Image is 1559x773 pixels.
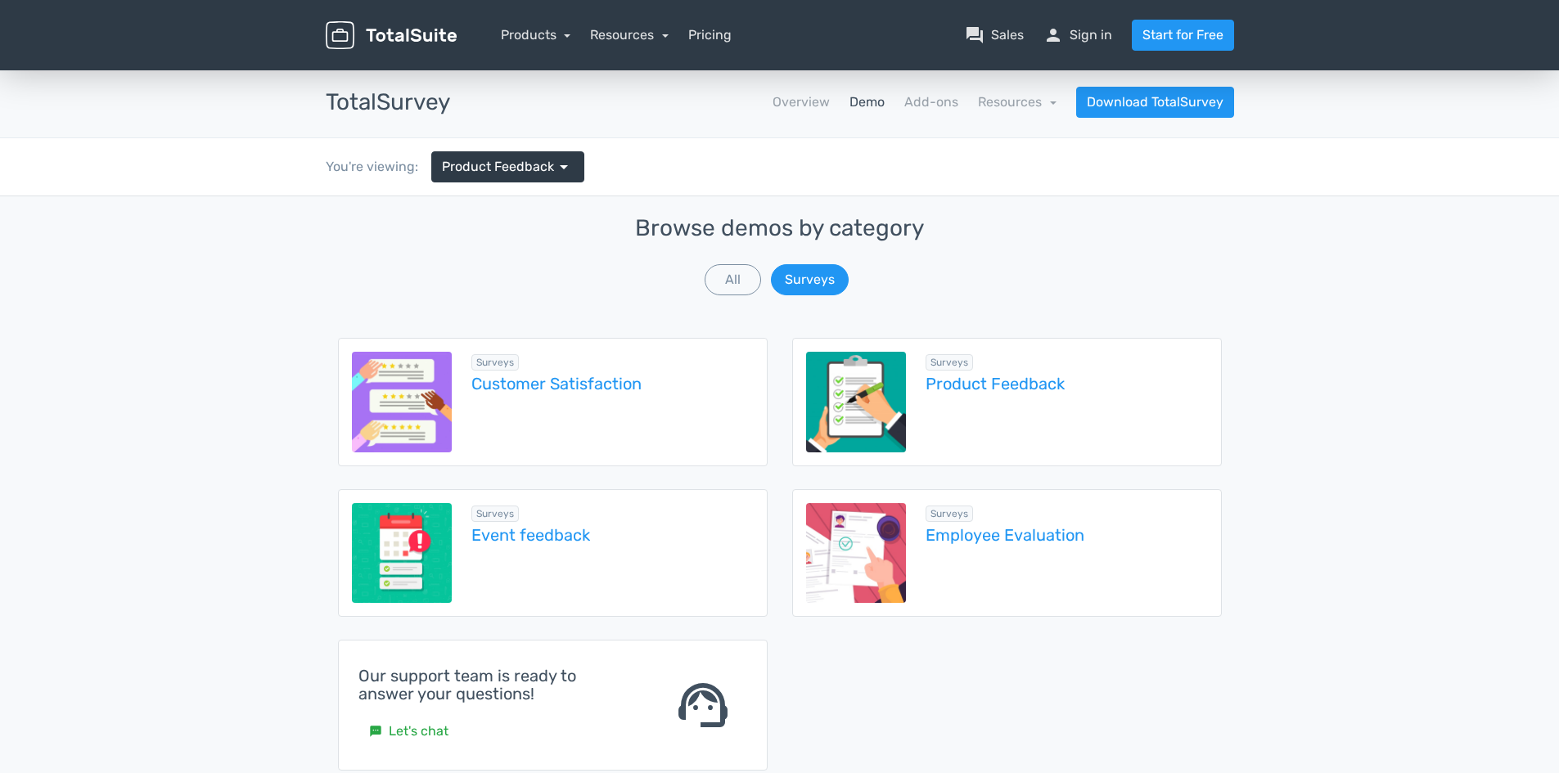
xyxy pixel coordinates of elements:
a: Products [501,27,571,43]
img: event-feedback.png [352,503,453,604]
a: Customer Satisfaction [471,375,753,393]
a: Add-ons [904,92,958,112]
button: All [705,264,761,295]
a: Pricing [688,25,732,45]
a: Resources [978,94,1057,110]
button: Surveys [771,264,849,295]
a: Resources [590,27,669,43]
span: person [1043,25,1063,45]
div: You're viewing: [326,157,431,177]
span: question_answer [965,25,985,45]
a: Demo [849,92,885,112]
h4: Our support team is ready to answer your questions! [358,667,633,703]
a: Event feedback [471,526,753,544]
span: Browse all in Surveys [926,354,973,371]
a: Start for Free [1132,20,1234,51]
img: employee-evaluation.png [806,503,907,604]
h3: TotalSurvey [326,90,450,115]
img: product-feedback-1.png [806,352,907,452]
a: smsLet's chat [358,716,459,747]
span: Browse all in Surveys [471,506,519,522]
span: Browse all in Surveys [926,506,973,522]
a: Download TotalSurvey [1076,87,1234,118]
a: Employee Evaluation [926,526,1207,544]
span: support_agent [674,676,732,735]
small: sms [369,725,382,738]
a: personSign in [1043,25,1112,45]
span: arrow_drop_down [554,157,574,177]
img: TotalSuite for WordPress [326,21,457,50]
h3: Browse demos by category [338,216,1222,241]
a: Product Feedback [926,375,1207,393]
a: Overview [773,92,830,112]
span: Product Feedback [442,157,554,177]
img: customer-satisfaction.png [352,352,453,452]
a: Product Feedback arrow_drop_down [431,151,584,182]
span: Browse all in Surveys [471,354,519,371]
a: question_answerSales [965,25,1024,45]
